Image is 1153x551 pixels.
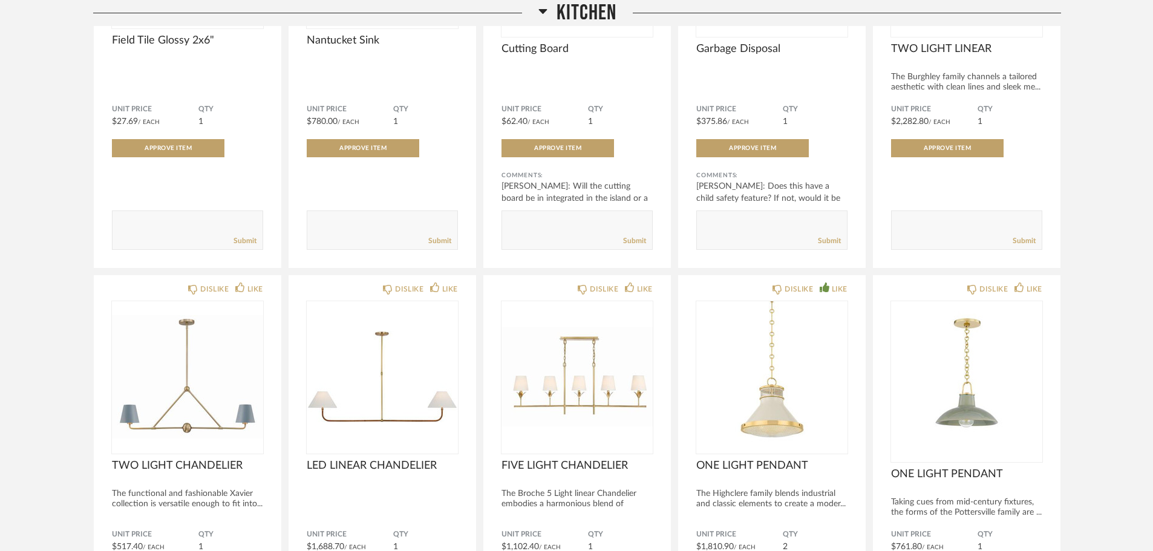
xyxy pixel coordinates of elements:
[979,283,1008,295] div: DISLIKE
[307,34,458,47] span: Nantucket Sink
[924,145,971,151] span: Approve Item
[501,530,588,540] span: Unit Price
[501,117,528,126] span: $62.40
[696,301,848,452] img: undefined
[112,105,198,114] span: Unit Price
[501,459,653,472] span: FIVE LIGHT CHANDELIER
[978,530,1042,540] span: QTY
[588,117,593,126] span: 1
[112,530,198,540] span: Unit Price
[978,105,1042,114] span: QTY
[696,169,848,181] div: Comments:
[922,544,944,550] span: / Each
[590,283,618,295] div: DISLIKE
[307,543,344,551] span: $1,688.70
[783,117,788,126] span: 1
[338,119,359,125] span: / Each
[138,119,160,125] span: / Each
[696,117,727,126] span: $375.86
[501,489,653,520] div: The Broche 5 Light linear Chandelier embodies a harmonious blend of traditi...
[428,236,451,246] a: Submit
[785,283,813,295] div: DISLIKE
[307,459,458,472] span: LED LINEAR CHANDELIER
[696,530,783,540] span: Unit Price
[891,543,922,551] span: $761.80
[307,530,393,540] span: Unit Price
[696,543,734,551] span: $1,810.90
[198,105,263,114] span: QTY
[112,117,138,126] span: $27.69
[832,283,848,295] div: LIKE
[307,117,338,126] span: $780.00
[247,283,263,295] div: LIKE
[588,543,593,551] span: 1
[818,236,841,246] a: Submit
[501,169,653,181] div: Comments:
[891,301,1042,452] img: undefined
[588,530,653,540] span: QTY
[501,105,588,114] span: Unit Price
[891,42,1042,56] span: TWO LIGHT LINEAR
[501,139,614,157] button: Approve Item
[442,283,458,295] div: LIKE
[978,543,982,551] span: 1
[393,530,458,540] span: QTY
[198,117,203,126] span: 1
[395,283,423,295] div: DISLIKE
[696,42,848,56] span: Garbage Disposal
[344,544,366,550] span: / Each
[891,105,978,114] span: Unit Price
[734,544,756,550] span: / Each
[727,119,749,125] span: / Each
[198,543,203,551] span: 1
[1013,236,1036,246] a: Submit
[929,119,950,125] span: / Each
[501,42,653,56] span: Cutting Board
[891,117,929,126] span: $2,282.80
[393,543,398,551] span: 1
[112,301,263,452] img: undefined
[783,530,848,540] span: QTY
[198,530,263,540] span: QTY
[783,543,788,551] span: 2
[112,34,263,47] span: Field Tile Glossy 2x6"
[234,236,256,246] a: Submit
[112,459,263,472] span: TWO LIGHT CHANDELIER
[393,117,398,126] span: 1
[623,236,646,246] a: Submit
[891,139,1004,157] button: Approve Item
[501,301,653,452] img: undefined
[528,119,549,125] span: / Each
[696,180,848,217] div: [PERSON_NAME]: Does this have a child safety feature? If not, would it be ...
[143,544,165,550] span: / Each
[729,145,776,151] span: Approve Item
[200,283,229,295] div: DISLIKE
[696,139,809,157] button: Approve Item
[112,489,263,509] div: The functional and fashionable Xavier collection is versatile enough to fit into...
[393,105,458,114] span: QTY
[891,468,1042,481] span: ONE LIGHT PENDANT
[891,301,1042,452] div: 0
[501,180,653,217] div: [PERSON_NAME]: Will the cutting board be in integrated in the island or a speci...
[339,145,387,151] span: Approve Item
[501,543,539,551] span: $1,102.40
[539,544,561,550] span: / Each
[891,72,1042,93] div: The Burghley family channels a tailored aesthetic with clean lines and sleek me...
[145,145,192,151] span: Approve Item
[783,105,848,114] span: QTY
[696,105,783,114] span: Unit Price
[696,459,848,472] span: ONE LIGHT PENDANT
[534,145,581,151] span: Approve Item
[307,301,458,452] img: undefined
[696,489,848,509] div: The Highclere family blends industrial and classic elements to create a moder...
[307,105,393,114] span: Unit Price
[637,283,653,295] div: LIKE
[307,139,419,157] button: Approve Item
[112,543,143,551] span: $517.40
[588,105,653,114] span: QTY
[112,139,224,157] button: Approve Item
[978,117,982,126] span: 1
[891,530,978,540] span: Unit Price
[891,497,1042,518] div: Taking cues from mid-century fixtures, the forms of the Pottersville family are ...
[1027,283,1042,295] div: LIKE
